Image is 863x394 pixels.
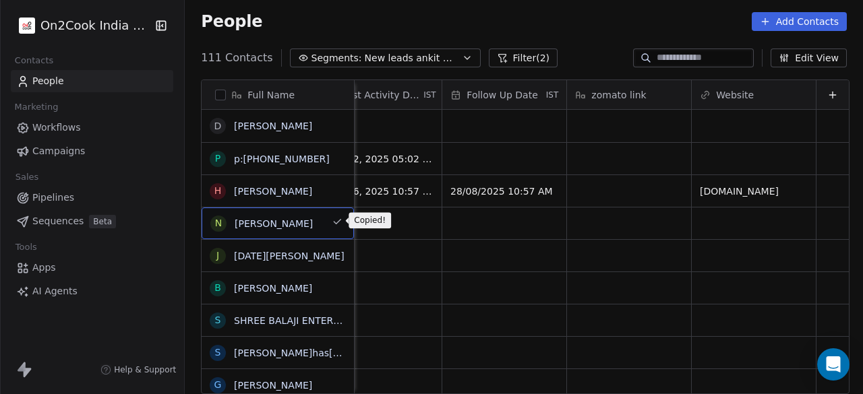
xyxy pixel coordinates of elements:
[326,152,434,166] span: Aug 22, 2025 05:02 PM
[234,121,312,131] a: [PERSON_NAME]
[114,364,176,375] span: Help & Support
[234,348,419,358] a: [PERSON_NAME]has[PERSON_NAME]ey
[752,12,847,31] button: Add Contacts
[365,51,459,65] span: New leads ankit whats app
[423,90,436,100] span: IST
[202,80,354,109] div: Full Name
[32,214,84,228] span: Sequences
[234,154,330,164] a: p:[PHONE_NUMBER]
[16,14,146,37] button: On2Cook India Pvt. Ltd.
[215,152,220,166] div: p
[234,186,312,197] a: [PERSON_NAME]
[326,185,434,198] span: Aug 26, 2025 10:57 AM
[216,249,219,263] div: J
[9,167,44,187] span: Sales
[692,80,816,109] div: Website
[215,216,222,230] div: N
[234,283,312,294] a: [PERSON_NAME]
[591,88,646,102] span: zomato link
[354,215,386,226] p: Copied!
[342,88,421,102] span: Last Activity Date
[214,184,222,198] div: H
[215,346,221,360] div: S
[771,48,847,67] button: Edit View
[11,280,173,302] a: AI Agents
[318,80,442,109] div: Last Activity DateIST
[9,97,64,117] span: Marketing
[215,281,222,295] div: B
[450,185,558,198] span: 28/08/2025 10:57 AM
[215,313,221,327] div: S
[32,74,64,88] span: People
[311,51,362,65] span: Segments:
[700,186,779,197] a: [DOMAIN_NAME]
[201,50,272,66] span: 111 Contacts
[32,284,78,298] span: AI Agents
[32,121,81,135] span: Workflows
[32,191,74,205] span: Pipelines
[716,88,754,102] span: Website
[234,380,312,391] a: [PERSON_NAME]
[11,210,173,232] a: SequencesBeta
[40,17,152,34] span: On2Cook India Pvt. Ltd.
[489,48,558,67] button: Filter(2)
[11,117,173,139] a: Workflows
[9,237,42,257] span: Tools
[11,140,173,162] a: Campaigns
[546,90,559,100] span: IST
[89,215,116,228] span: Beta
[234,251,345,261] a: [DATE][PERSON_NAME]
[567,80,691,109] div: zomato link
[32,261,56,275] span: Apps
[214,119,222,133] div: d
[11,187,173,209] a: Pipelines
[201,11,262,32] span: People
[19,18,35,34] img: on2cook%20logo-04%20copy.jpg
[11,70,173,92] a: People
[817,348,850,381] div: Open Intercom Messenger
[234,315,860,326] a: SHREE BALAJI ENTERPRISES | Restaurant management & Consultancy | Cloud kitchen Consultancy | Qsr ...
[100,364,176,375] a: Help & Support
[214,378,222,392] div: G
[9,51,59,71] span: Contacts
[247,88,295,102] span: Full Name
[467,88,537,102] span: Follow Up Date
[235,218,313,229] a: [PERSON_NAME]
[11,257,173,279] a: Apps
[442,80,566,109] div: Follow Up DateIST
[32,144,85,158] span: Campaigns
